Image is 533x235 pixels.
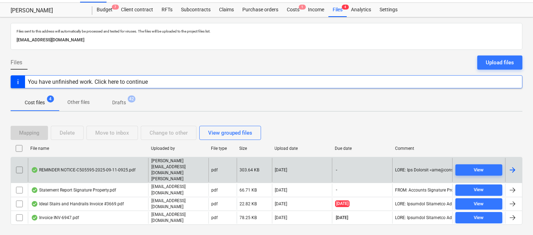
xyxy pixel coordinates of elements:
a: Settings [375,3,402,17]
div: File name [30,146,145,151]
div: OCR finished [31,215,38,221]
div: Upload files [486,58,514,67]
div: 78.25 KB [240,215,257,220]
div: Statement Report Signature Property.pdf [31,187,116,193]
div: Ideal Stairs and Handrails Invoice #3669.pdf [31,201,124,207]
p: Files sent to this address will automatically be processed and tested for viruses. The files will... [17,29,516,34]
p: Drafts [112,99,126,106]
div: View [474,214,484,222]
a: Files4 [328,3,347,17]
button: Upload files [477,55,522,70]
div: Size [240,146,269,151]
p: [EMAIL_ADDRESS][DOMAIN_NAME] [17,36,516,44]
a: Income [304,3,328,17]
div: 22.82 KB [240,201,257,206]
p: [EMAIL_ADDRESS][DOMAIN_NAME] [151,184,206,196]
span: 1 [299,5,306,10]
div: Budget [92,3,117,17]
span: 4 [342,5,349,10]
div: View [474,200,484,208]
button: View [455,184,502,196]
span: [DATE] [335,200,350,207]
div: Files [328,3,347,17]
p: Other files [67,99,90,106]
a: Purchase orders [238,3,283,17]
div: You have unfinished work. Click here to continue [28,78,148,85]
div: Upload date [275,146,329,151]
span: Files [11,58,22,67]
div: 303.64 KB [240,168,260,172]
div: [DATE] [275,215,287,220]
button: View grouped files [199,126,261,140]
a: Analytics [347,3,375,17]
div: REMINDER NOTICE-C505595-2025-09-11-0925.pdf [31,167,135,173]
div: OCR finished [31,187,38,193]
div: pdf [212,188,218,193]
div: pdf [212,215,218,220]
p: [EMAIL_ADDRESS][DOMAIN_NAME] [151,212,206,224]
div: [DATE] [275,188,287,193]
p: Cost files [25,99,45,106]
div: Due date [335,146,389,151]
p: [EMAIL_ADDRESS][DOMAIN_NAME] [151,198,206,210]
div: [PERSON_NAME] [11,7,84,14]
div: View [474,166,484,174]
span: - [335,187,338,193]
div: [DATE] [275,168,287,172]
a: Client contract [117,3,157,17]
div: Uploaded by [151,146,206,151]
iframe: Chat Widget [498,201,533,235]
div: pdf [212,201,218,206]
span: 4 [47,95,54,102]
div: OCR finished [31,201,38,207]
div: View grouped files [208,128,252,137]
a: Claims [215,3,238,17]
div: Invoice INV-6947.pdf [31,215,79,221]
a: Budget7 [92,3,117,17]
span: 42 [128,95,135,102]
button: View [455,212,502,223]
div: [DATE] [275,201,287,206]
div: View [474,186,484,194]
div: 66.71 KB [240,188,257,193]
button: View [455,198,502,210]
a: Subcontracts [177,3,215,17]
div: Costs [283,3,304,17]
div: File type [211,146,234,151]
span: [DATE] [335,215,349,221]
p: [PERSON_NAME][EMAIL_ADDRESS][DOMAIN_NAME][PERSON_NAME] [151,158,206,182]
div: OCR finished [31,167,38,173]
a: RFTs [157,3,177,17]
span: - [335,167,338,173]
span: 7 [112,5,119,10]
div: Comment [395,146,450,151]
button: View [455,164,502,176]
a: Costs1 [283,3,304,17]
div: pdf [212,168,218,172]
